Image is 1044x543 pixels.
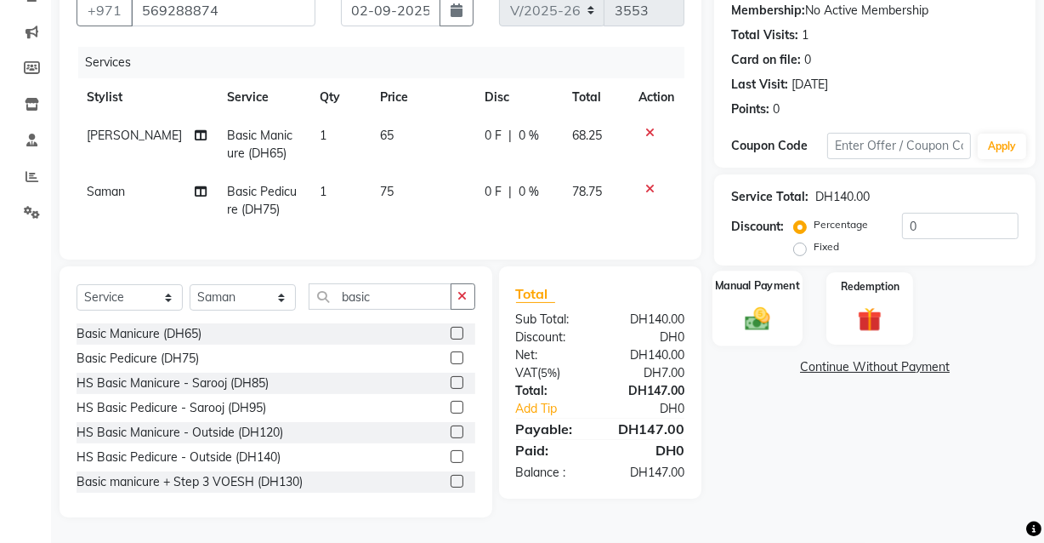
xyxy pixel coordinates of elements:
div: Total: [503,382,600,400]
span: | [508,127,512,145]
div: [DATE] [792,76,828,94]
span: | [508,183,512,201]
span: 75 [380,184,394,199]
th: Disc [474,78,562,117]
span: Total [516,285,555,303]
th: Total [563,78,629,117]
span: Basic Manicure (DH65) [227,128,292,161]
div: Total Visits: [731,26,798,44]
div: Payable: [503,419,600,439]
div: DH140.00 [600,346,697,364]
span: Basic Pedicure (DH75) [227,184,297,217]
span: [PERSON_NAME] [87,128,182,143]
div: Basic manicure + Step 3 VOESH (DH130) [77,473,303,491]
div: Discount: [503,329,600,346]
div: Basic Pedicure (DH75) [77,350,199,368]
label: Redemption [841,279,899,294]
div: DH0 [600,329,697,346]
div: 0 [804,51,811,69]
div: HS Basic Pedicure - Outside (DH140) [77,449,281,466]
div: DH7.00 [600,364,697,382]
div: HS Basic Manicure - Outside (DH120) [77,424,283,442]
span: 5% [542,366,558,380]
span: 0 % [519,127,539,145]
div: Coupon Code [731,137,827,155]
span: 0 F [485,183,502,201]
div: DH0 [600,440,697,460]
img: _gift.svg [850,305,889,334]
a: Continue Without Payment [718,358,1032,376]
div: Services [78,47,697,78]
div: Basic Manicure (DH65) [77,325,201,343]
label: Fixed [814,239,839,254]
div: Sub Total: [503,311,600,329]
div: Discount: [731,218,784,236]
th: Price [370,78,474,117]
div: DH147.00 [600,464,697,482]
th: Service [217,78,309,117]
span: Saman [87,184,125,199]
a: Add Tip [503,400,616,418]
div: DH140.00 [815,188,870,206]
label: Percentage [814,217,868,232]
div: HS Basic Manicure - Sarooj (DH85) [77,374,269,392]
div: ( ) [503,364,600,382]
span: 0 F [485,127,502,145]
div: No Active Membership [731,2,1018,20]
th: Stylist [77,78,217,117]
span: 0 % [519,183,539,201]
input: Enter Offer / Coupon Code [827,133,971,159]
div: Last Visit: [731,76,788,94]
div: DH147.00 [600,382,697,400]
div: Card on file: [731,51,801,69]
div: DH0 [616,400,697,418]
input: Search or Scan [309,283,451,310]
div: Points: [731,100,769,118]
span: 65 [380,128,394,143]
div: Net: [503,346,600,364]
div: HS Basic Pedicure - Sarooj (DH95) [77,399,266,417]
th: Action [628,78,684,117]
div: Service Total: [731,188,809,206]
span: 68.25 [573,128,603,143]
div: 1 [802,26,809,44]
span: 1 [320,184,326,199]
span: 78.75 [573,184,603,199]
div: DH147.00 [600,419,697,439]
div: 0 [773,100,780,118]
div: Membership: [731,2,805,20]
span: Vat [516,365,538,380]
div: Paid: [503,440,600,460]
label: Manual Payment [715,277,800,294]
div: Balance : [503,464,600,482]
button: Apply [978,134,1026,159]
img: _cash.svg [737,304,778,333]
th: Qty [309,78,371,117]
div: DH140.00 [600,311,697,329]
span: 1 [320,128,326,143]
